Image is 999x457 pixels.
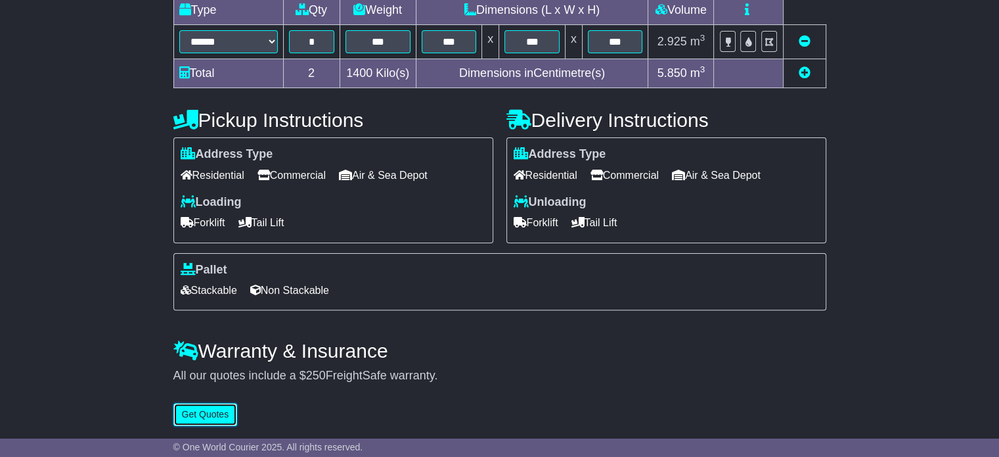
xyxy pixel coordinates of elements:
[173,369,826,383] div: All our quotes include a $ FreightSafe warranty.
[690,66,705,80] span: m
[181,195,242,210] label: Loading
[257,165,326,185] span: Commercial
[339,165,428,185] span: Air & Sea Depot
[250,280,329,301] span: Non Stackable
[657,35,687,48] span: 2.925
[565,25,582,59] td: x
[514,195,587,210] label: Unloading
[238,212,284,233] span: Tail Lift
[799,35,810,48] a: Remove this item
[181,212,225,233] span: Forklift
[173,109,493,131] h4: Pickup Instructions
[346,66,372,80] span: 1400
[416,59,648,88] td: Dimensions in Centimetre(s)
[306,369,326,382] span: 250
[181,280,237,301] span: Stackable
[672,165,761,185] span: Air & Sea Depot
[181,147,273,162] label: Address Type
[482,25,499,59] td: x
[514,212,558,233] span: Forklift
[181,263,227,277] label: Pallet
[590,165,659,185] span: Commercial
[181,165,244,185] span: Residential
[571,212,617,233] span: Tail Lift
[690,35,705,48] span: m
[514,165,577,185] span: Residential
[514,147,606,162] label: Address Type
[799,66,810,80] a: Add new item
[173,340,826,362] h4: Warranty & Insurance
[657,66,687,80] span: 5.850
[700,64,705,74] sup: 3
[173,403,238,426] button: Get Quotes
[700,33,705,43] sup: 3
[340,59,416,88] td: Kilo(s)
[506,109,826,131] h4: Delivery Instructions
[283,59,340,88] td: 2
[173,442,363,452] span: © One World Courier 2025. All rights reserved.
[173,59,283,88] td: Total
